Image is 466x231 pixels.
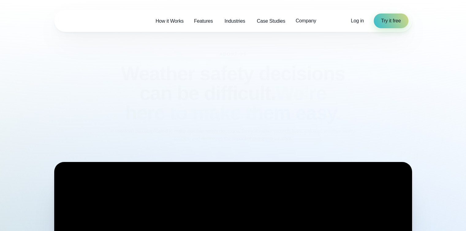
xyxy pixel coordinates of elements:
[374,13,408,28] a: Try it free
[381,17,401,25] span: Try it free
[257,17,285,25] span: Case Studies
[296,17,316,25] span: Company
[194,17,213,25] span: Features
[351,17,364,25] a: Log in
[156,17,184,25] span: How it Works
[351,18,364,23] span: Log in
[252,15,290,27] a: Case Studies
[225,17,245,25] span: Industries
[150,15,189,27] a: How it Works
